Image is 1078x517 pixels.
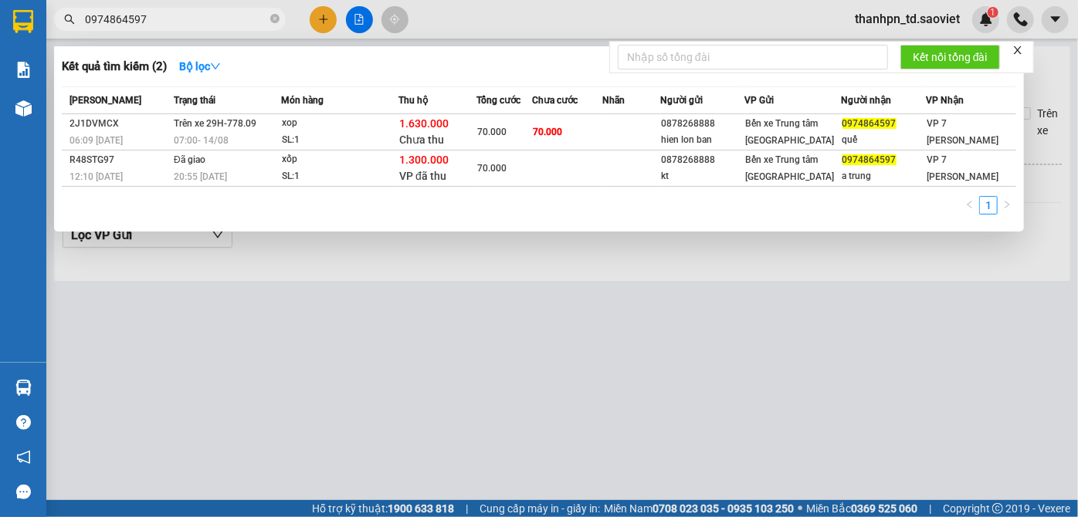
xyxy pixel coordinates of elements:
[533,127,562,137] span: 70.000
[174,135,229,146] span: 07:00 - 14/08
[64,14,75,25] span: search
[69,135,123,146] span: 06:09 [DATE]
[281,95,324,106] span: Món hàng
[398,95,428,106] span: Thu hộ
[961,196,979,215] button: left
[399,133,444,146] span: Chưa thu
[174,95,215,106] span: Trạng thái
[618,45,888,69] input: Nhập số tổng đài
[16,415,31,430] span: question-circle
[842,95,892,106] span: Người nhận
[399,170,446,182] span: VP đã thu
[179,60,221,73] strong: Bộ lọc
[1002,200,1012,209] span: right
[399,117,449,130] span: 1.630.000
[85,11,267,28] input: Tìm tên, số ĐT hoặc mã đơn
[477,127,507,137] span: 70.000
[476,95,520,106] span: Tổng cước
[270,12,280,27] span: close-circle
[399,154,449,166] span: 1.300.000
[745,154,834,182] span: Bến xe Trung tâm [GEOGRAPHIC_DATA]
[660,95,703,106] span: Người gửi
[62,59,167,75] h3: Kết quả tìm kiếm ( 2 )
[15,380,32,396] img: warehouse-icon
[980,197,997,214] a: 1
[900,45,1000,69] button: Kết nối tổng đài
[842,168,925,184] div: a trung
[661,152,744,168] div: 0878268888
[965,200,975,209] span: left
[13,10,33,33] img: logo-vxr
[744,95,774,106] span: VP Gửi
[926,95,964,106] span: VP Nhận
[1012,45,1023,56] span: close
[602,95,625,106] span: Nhãn
[282,151,398,168] div: xốp
[174,171,227,182] span: 20:55 [DATE]
[961,196,979,215] li: Previous Page
[282,115,398,132] div: xop
[998,196,1016,215] li: Next Page
[842,132,925,148] div: quế
[745,118,834,146] span: Bến xe Trung tâm [GEOGRAPHIC_DATA]
[15,100,32,117] img: warehouse-icon
[927,154,998,182] span: VP 7 [PERSON_NAME]
[210,61,221,72] span: down
[661,116,744,132] div: 0878268888
[174,118,256,129] span: Trên xe 29H-778.09
[842,118,897,129] span: 0974864597
[69,152,169,168] div: R48STG97
[69,171,123,182] span: 12:10 [DATE]
[174,154,205,165] span: Đã giao
[532,95,578,106] span: Chưa cước
[842,154,897,165] span: 0974864597
[15,62,32,78] img: solution-icon
[167,54,233,79] button: Bộ lọcdown
[270,14,280,23] span: close-circle
[282,132,398,149] div: SL: 1
[998,196,1016,215] button: right
[69,116,169,132] div: 2J1DVMCX
[979,196,998,215] li: 1
[661,168,744,184] div: kt
[69,95,141,106] span: [PERSON_NAME]
[913,49,988,66] span: Kết nối tổng đài
[16,450,31,465] span: notification
[477,163,507,174] span: 70.000
[661,132,744,148] div: hien lon ban
[282,168,398,185] div: SL: 1
[16,485,31,499] span: message
[927,118,998,146] span: VP 7 [PERSON_NAME]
